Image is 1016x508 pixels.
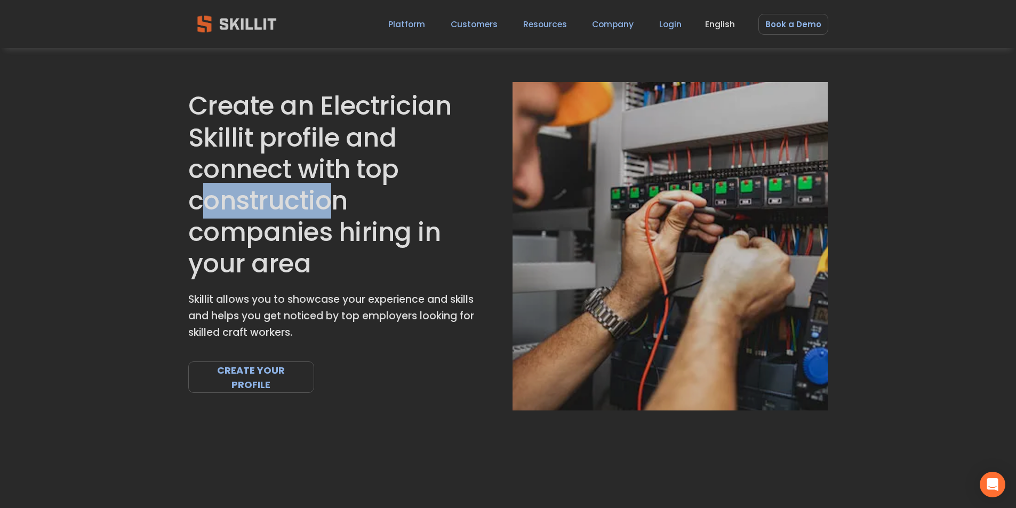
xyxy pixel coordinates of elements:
[523,18,567,30] span: Resources
[592,17,634,31] a: Company
[188,90,477,279] h1: Create an Electrician Skillit profile and connect with top construction companies hiring in your ...
[980,472,1005,497] div: Open Intercom Messenger
[388,17,425,31] a: Platform
[188,292,477,341] p: Skillit allows you to showcase your experience and skills and helps you get noticed by top employ...
[705,18,735,30] span: English
[451,17,498,31] a: Customers
[705,17,735,31] div: language picker
[758,14,828,35] a: Book a Demo
[188,8,285,40] img: Skillit
[659,17,682,31] a: Login
[523,17,567,31] a: folder dropdown
[188,361,315,393] a: CREATE YOUR PROFILE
